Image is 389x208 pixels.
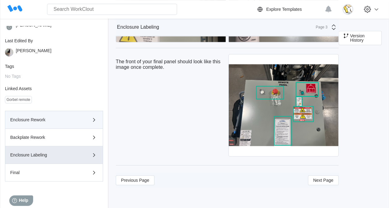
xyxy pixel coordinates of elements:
div: Linked Assets [5,86,103,91]
div: Backplate Rework [10,135,80,139]
button: Final [5,164,103,181]
span: Previous Page [121,178,149,182]
button: Enclosure Labeling [5,146,103,164]
img: IMG_0246.jpg [229,54,338,156]
div: Enclosure Labeling [10,153,80,157]
div: Enclosure Rework [10,118,80,122]
div: [PERSON_NAME] [16,23,51,31]
div: Tags [5,64,103,69]
button: Backplate Rework [5,129,103,146]
img: gorilla.png [5,23,13,31]
span: Next Page [313,178,333,182]
img: download.jpg [343,4,353,15]
img: stormageddon_tree.jpg [5,48,13,56]
button: Previous Page [116,175,154,185]
div: Page 3 [312,25,327,29]
div: Last Edited By [5,38,103,43]
button: Version History [339,31,382,45]
div: No Tags [5,74,103,79]
button: Next Page [308,175,339,185]
div: [PERSON_NAME] [16,48,51,56]
p: The front of your final panel should look like this image once complete. [116,59,226,70]
input: Search WorkClout [47,4,177,15]
span: Version History [350,34,376,42]
div: Explore Templates [266,7,302,12]
a: Explore Templates [256,6,322,13]
div: Gorbel remote [6,98,30,102]
button: Enclosure Rework [5,111,103,129]
div: Final [10,170,80,175]
div: Enclosure Labeling [117,24,159,30]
